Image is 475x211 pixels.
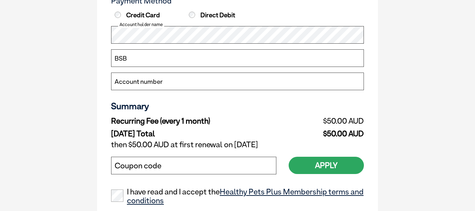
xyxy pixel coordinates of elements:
[111,187,364,206] label: I have read and I accept the
[111,115,289,128] td: Recurring Fee (every 1 month)
[289,128,364,138] td: $50.00 AUD
[127,187,364,205] a: Healthy Pets Plus Membership terms and conditions
[115,12,121,18] input: Credit Card
[111,190,123,202] input: I have read and I accept theHealthy Pets Plus Membership terms and conditions
[111,101,364,111] h3: Summary
[118,21,164,28] label: Account holder name
[115,54,127,63] label: BSB
[115,77,163,86] label: Account number
[187,11,259,19] label: Direct Debit
[289,157,364,174] button: Apply
[113,11,185,19] label: Credit Card
[289,115,364,128] td: $50.00 AUD
[111,128,289,138] td: [DATE] Total
[189,12,195,18] input: Direct Debit
[115,161,161,170] label: Coupon code
[111,138,364,151] td: then $50.00 AUD at first renewal on [DATE]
